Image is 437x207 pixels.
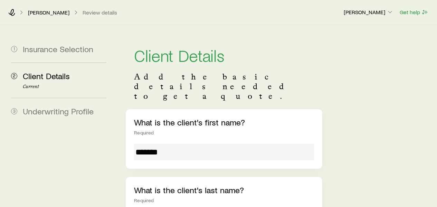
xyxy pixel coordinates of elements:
[28,9,70,16] a: [PERSON_NAME]
[23,84,106,90] p: Current
[344,9,393,16] p: [PERSON_NAME]
[134,47,314,64] h2: Client Details
[134,130,314,135] div: Required
[343,8,394,17] button: [PERSON_NAME]
[11,108,17,114] span: 3
[134,198,314,203] div: Required
[23,44,93,54] span: Insurance Selection
[23,71,70,81] span: Client Details
[23,106,94,116] span: Underwriting Profile
[134,72,314,101] p: Add the basic details needed to get a quote.
[11,46,17,52] span: 1
[134,117,314,127] p: What is the client's first name?
[399,8,429,16] button: Get help
[11,73,17,79] span: 2
[134,185,314,195] p: What is the client's last name?
[82,9,117,16] button: Review details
